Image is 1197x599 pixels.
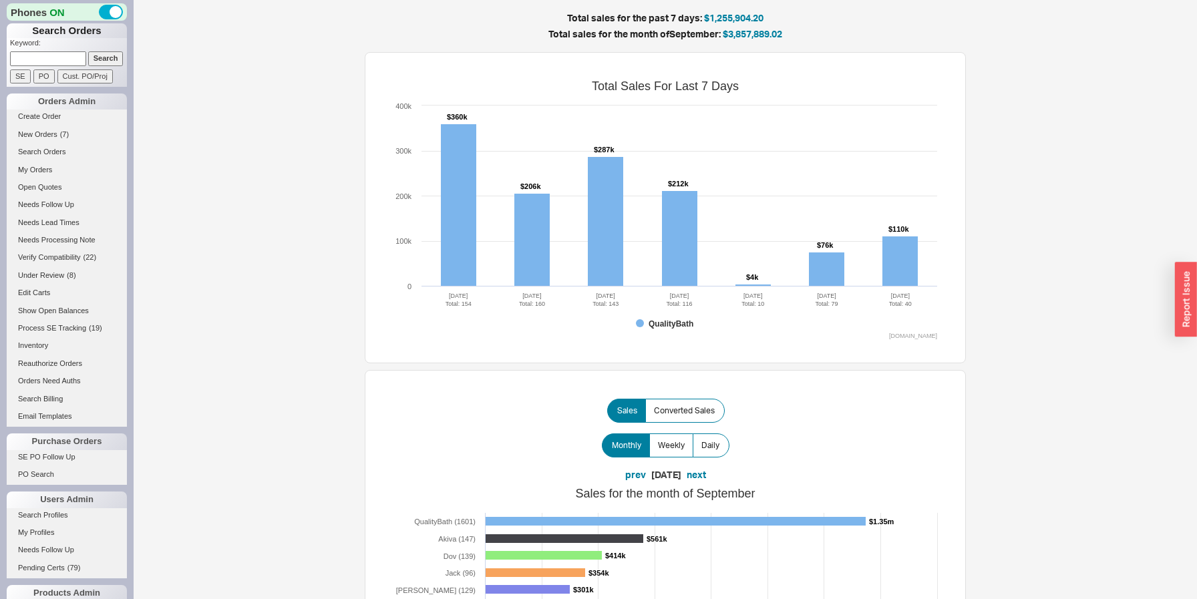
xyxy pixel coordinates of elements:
[407,282,411,290] text: 0
[18,130,57,138] span: New Orders
[743,292,762,299] tspan: [DATE]
[83,253,97,261] span: ( 22 )
[588,569,609,577] tspan: $354k
[649,319,693,329] tspan: QualityBath
[7,467,127,481] a: PO Search
[7,339,127,353] a: Inventory
[7,543,127,557] a: Needs Follow Up
[522,292,541,299] tspan: [DATE]
[244,13,1086,23] h5: Total sales for the past 7 days:
[7,128,127,142] a: New Orders(7)
[7,286,127,300] a: Edit Carts
[395,237,411,245] text: 100k
[446,569,476,577] tspan: Jack (96)
[7,321,127,335] a: Process SE Tracking(19)
[7,233,127,247] a: Needs Processing Note
[573,586,594,594] tspan: $301k
[395,147,411,155] text: 300k
[658,440,685,451] span: Weekly
[668,180,689,188] tspan: $212k
[414,518,476,526] tspan: QualityBath (1601)
[889,301,912,307] tspan: Total: 40
[666,301,692,307] tspan: Total: 116
[7,198,127,212] a: Needs Follow Up
[18,253,81,261] span: Verify Compatibility
[396,586,476,594] tspan: [PERSON_NAME] (129)
[18,564,65,572] span: Pending Certs
[704,12,763,23] span: $1,255,904.20
[889,333,937,339] text: [DOMAIN_NAME]
[592,79,739,93] tspan: Total Sales For Last 7 Days
[7,304,127,318] a: Show Open Balances
[7,93,127,110] div: Orders Admin
[444,552,476,560] tspan: Dov (139)
[7,450,127,464] a: SE PO Follow Up
[33,69,55,83] input: PO
[438,535,476,543] tspan: Akiva (147)
[88,51,124,65] input: Search
[395,102,411,110] text: 400k
[701,440,719,451] span: Daily
[67,564,81,572] span: ( 79 )
[7,268,127,282] a: Under Review(8)
[7,357,127,371] a: Reauthorize Orders
[592,301,619,307] tspan: Total: 143
[10,38,127,51] p: Keyword:
[7,3,127,21] div: Phones
[817,292,836,299] tspan: [DATE]
[612,440,641,451] span: Monthly
[817,241,834,249] tspan: $76k
[7,163,127,177] a: My Orders
[18,324,86,332] span: Process SE Tracking
[7,250,127,264] a: Verify Compatibility(22)
[7,433,127,449] div: Purchase Orders
[244,29,1086,39] h5: Total sales for the month of September :
[741,301,764,307] tspan: Total: 10
[651,468,681,481] div: [DATE]
[687,468,706,481] button: next
[395,192,411,200] text: 200k
[746,273,759,281] tspan: $4k
[18,546,74,554] span: Needs Follow Up
[57,69,113,83] input: Cust. PO/Proj
[18,200,74,208] span: Needs Follow Up
[7,526,127,540] a: My Profiles
[18,236,96,244] span: Needs Processing Note
[816,301,838,307] tspan: Total: 79
[575,487,755,500] tspan: Sales for the month of September
[7,374,127,388] a: Orders Need Auths
[625,468,646,481] button: prev
[7,180,127,194] a: Open Quotes
[869,518,894,526] tspan: $1.35m
[596,292,615,299] tspan: [DATE]
[447,113,468,121] tspan: $360k
[10,69,31,83] input: SE
[605,552,626,560] tspan: $414k
[18,271,64,279] span: Under Review
[49,5,65,19] span: ON
[647,535,667,543] tspan: $561k
[60,130,69,138] span: ( 7 )
[7,23,127,38] h1: Search Orders
[7,216,127,230] a: Needs Lead Times
[617,405,637,416] span: Sales
[594,146,615,154] tspan: $287k
[519,301,545,307] tspan: Total: 160
[7,110,127,124] a: Create Order
[7,561,127,575] a: Pending Certs(79)
[7,145,127,159] a: Search Orders
[654,405,715,416] span: Converted Sales
[7,491,127,508] div: Users Admin
[7,392,127,406] a: Search Billing
[723,28,782,39] span: $3,857,889.02
[446,301,472,307] tspan: Total: 154
[891,292,910,299] tspan: [DATE]
[89,324,102,332] span: ( 19 )
[888,225,909,233] tspan: $110k
[67,271,75,279] span: ( 8 )
[670,292,689,299] tspan: [DATE]
[520,182,541,190] tspan: $206k
[7,409,127,423] a: Email Templates
[7,508,127,522] a: Search Profiles
[449,292,468,299] tspan: [DATE]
